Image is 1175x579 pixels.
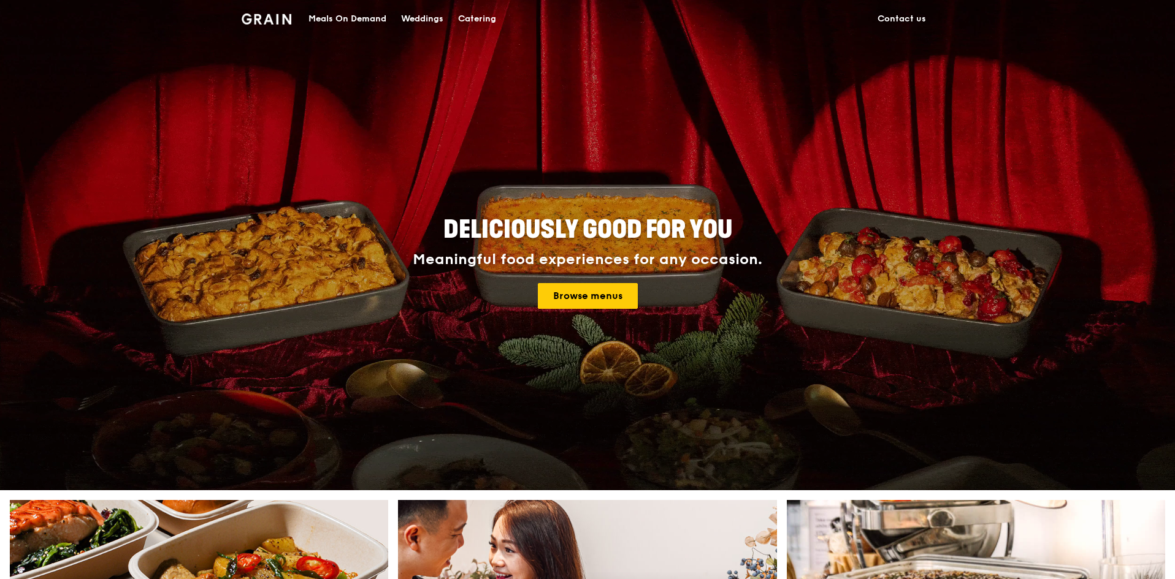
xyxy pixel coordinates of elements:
a: Catering [451,1,503,37]
img: Grain [242,13,291,25]
div: Meals On Demand [308,1,386,37]
span: Deliciously good for you [443,215,732,244]
div: Catering [458,1,496,37]
a: Contact us [870,1,933,37]
a: Browse menus [538,283,638,309]
div: Meaningful food experiences for any occasion. [367,251,808,268]
div: Weddings [401,1,443,37]
a: Weddings [394,1,451,37]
